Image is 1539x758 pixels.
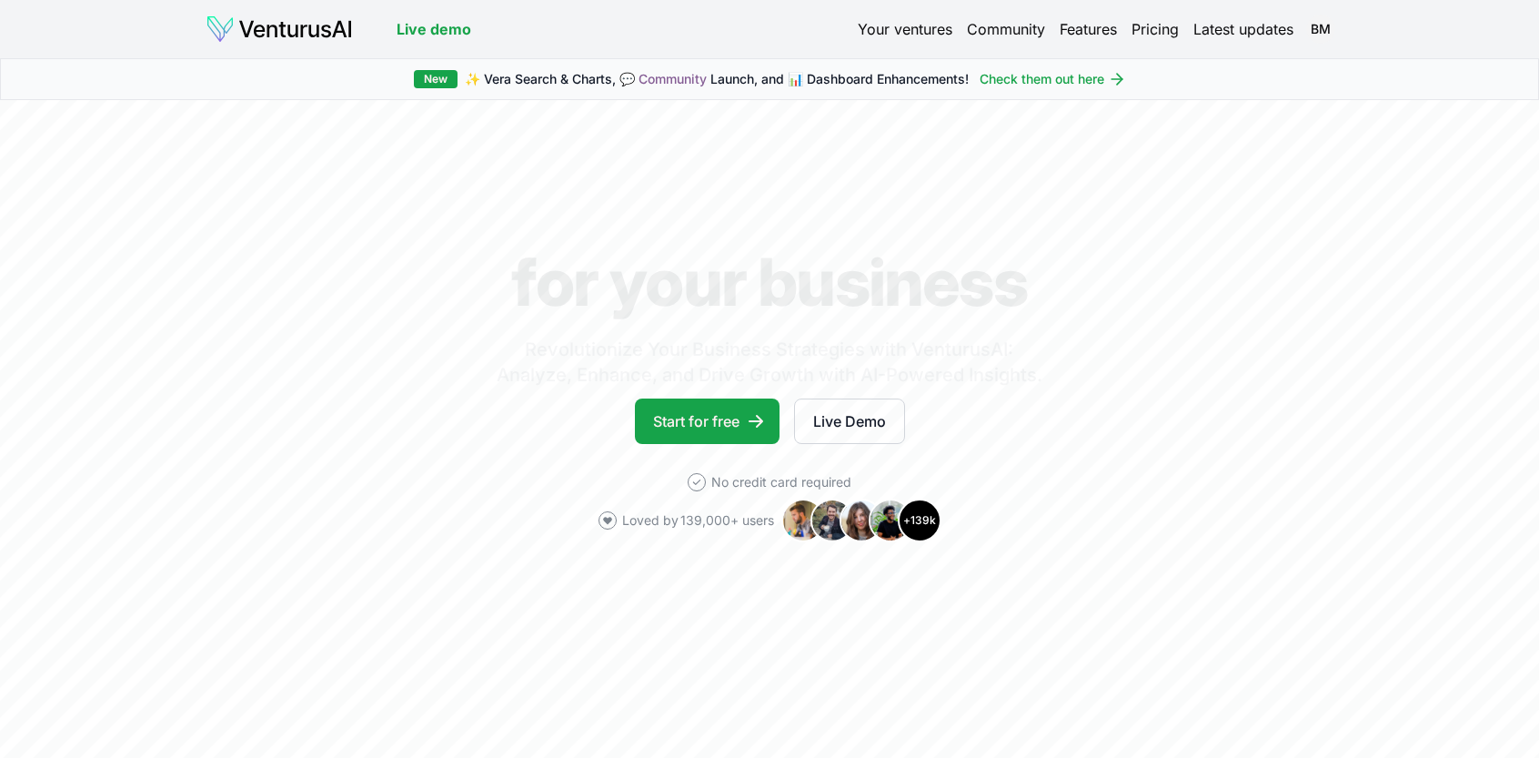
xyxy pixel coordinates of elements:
[869,499,912,542] img: Avatar 4
[414,70,458,88] div: New
[1060,18,1117,40] a: Features
[1308,16,1333,42] button: BM
[1193,18,1293,40] a: Latest updates
[465,70,969,88] span: ✨ Vera Search & Charts, 💬 Launch, and 📊 Dashboard Enhancements!
[635,399,780,444] a: Start for free
[840,499,883,542] img: Avatar 3
[397,18,471,40] a: Live demo
[858,18,952,40] a: Your ventures
[781,499,825,542] img: Avatar 1
[967,18,1045,40] a: Community
[980,70,1126,88] a: Check them out here
[794,399,905,444] a: Live Demo
[810,499,854,542] img: Avatar 2
[1306,15,1335,44] span: BM
[639,71,707,86] a: Community
[206,15,353,44] img: logo
[1132,18,1179,40] a: Pricing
